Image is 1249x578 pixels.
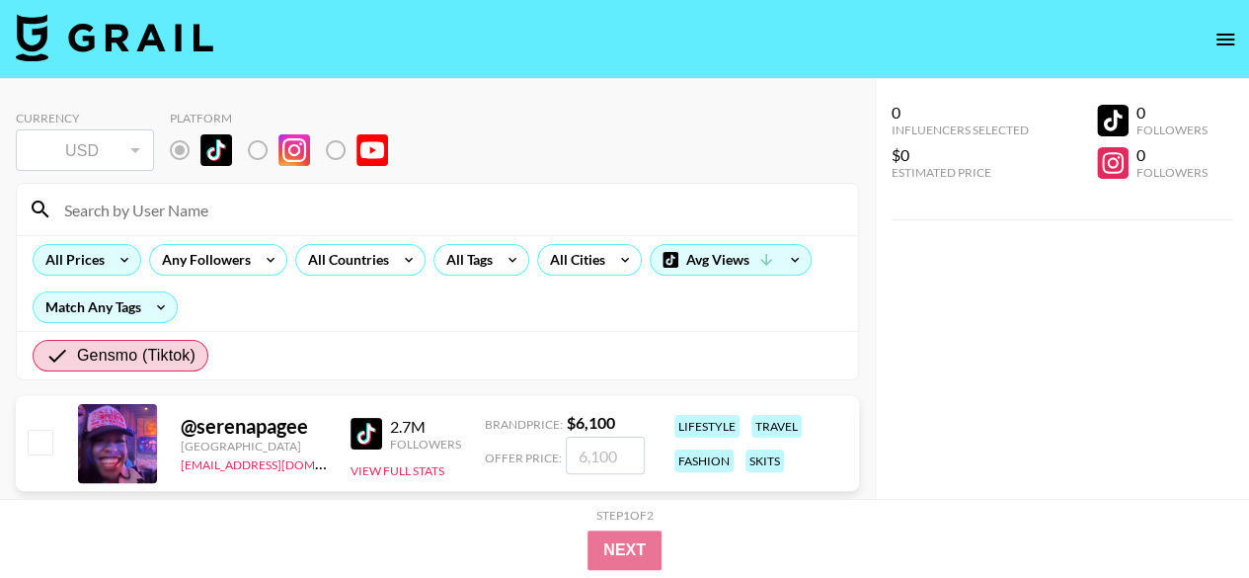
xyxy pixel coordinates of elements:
[892,145,1029,165] div: $0
[77,344,195,368] span: Gensmo (Tiktok)
[351,463,444,478] button: View Full Stats
[278,134,310,166] img: Instagram
[170,129,404,171] div: List locked to TikTok.
[351,418,382,450] img: TikTok
[1206,20,1245,59] button: open drawer
[170,111,404,125] div: Platform
[1136,103,1208,123] div: 0
[390,417,461,437] div: 2.7M
[892,165,1029,180] div: Estimated Price
[52,194,846,225] input: Search by User Name
[16,14,213,61] img: Grail Talent
[566,437,645,474] input: 6,100
[567,413,615,432] strong: $ 6,100
[674,450,734,472] div: fashion
[587,531,662,570] button: Next
[34,292,177,322] div: Match Any Tags
[1136,145,1208,165] div: 0
[20,133,150,168] div: USD
[34,245,109,275] div: All Prices
[434,245,497,275] div: All Tags
[892,103,1029,123] div: 0
[296,245,393,275] div: All Countries
[1136,165,1208,180] div: Followers
[651,245,811,275] div: Avg Views
[1136,123,1208,137] div: Followers
[538,245,609,275] div: All Cities
[181,414,327,439] div: @ serenapagee
[356,134,388,166] img: YouTube
[181,439,327,454] div: [GEOGRAPHIC_DATA]
[390,437,461,452] div: Followers
[16,111,154,125] div: Currency
[181,454,379,472] a: [EMAIL_ADDRESS][DOMAIN_NAME]
[751,415,802,438] div: travel
[1150,479,1225,554] iframe: Drift Widget Chat Controller
[150,245,255,275] div: Any Followers
[596,508,654,523] div: Step 1 of 2
[200,134,232,166] img: TikTok
[485,451,562,465] span: Offer Price:
[892,123,1029,137] div: Influencers Selected
[485,417,563,432] span: Brand Price:
[745,450,784,472] div: skits
[16,125,154,175] div: Currency is locked to USD
[674,415,740,438] div: lifestyle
